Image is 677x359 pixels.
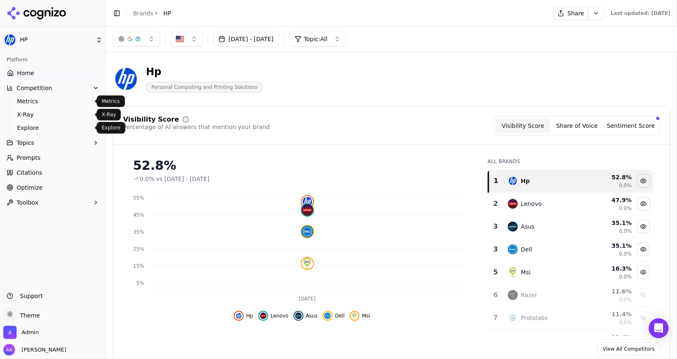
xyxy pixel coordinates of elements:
div: All Brands [488,158,653,165]
p: X-Ray [102,111,116,118]
img: msi [351,313,358,319]
tspan: 15% [133,263,144,269]
img: lenovo [508,199,518,209]
span: 0.0% [619,182,632,189]
button: Hide hp data [234,311,253,321]
div: 6 [492,290,499,300]
div: Protolabs [521,314,548,322]
div: 52.8 % [590,173,632,181]
span: Hp [246,313,253,319]
a: Explore [14,122,92,134]
span: Prompts [17,154,41,162]
img: protolabs [508,313,518,323]
div: Asus [521,222,535,231]
span: 0.0% [140,175,155,183]
img: US [176,35,184,43]
div: Lenovo [521,200,542,208]
tspan: 5% [136,280,144,286]
div: 52.8% [133,158,471,173]
tspan: [DATE] [299,296,316,302]
span: Topic: All [304,35,328,43]
button: Hide lenovo data [258,311,289,321]
div: 5 [492,267,499,277]
a: Metrics [14,95,92,107]
span: Toolbox [17,198,39,207]
img: dell [301,226,313,237]
img: hp [301,196,313,208]
p: Explore [102,125,120,131]
a: Citations [3,166,102,179]
div: 16.3 % [590,264,632,273]
div: Hp [146,65,263,78]
button: Share of Voice [550,118,604,133]
a: Optimize [3,181,102,194]
button: Hide msi data [349,311,370,321]
img: razer [508,290,518,300]
button: Hide hp data [637,174,650,188]
img: hp [235,313,242,319]
a: X-Ray [14,109,92,120]
tr: 3dellDell35.1%0.0%Hide dell data [488,238,653,261]
tr: 11.4%Show xometry data [488,330,653,352]
nav: breadcrumb [133,9,171,17]
div: 35.1 % [590,242,632,250]
a: Brands [133,10,153,17]
div: 35.1 % [590,219,632,227]
tspan: 55% [133,195,144,201]
img: lenovo [301,204,313,216]
div: 47.9 % [590,196,632,204]
div: 3 [492,244,499,254]
tr: 3asusAsus35.1%0.0%Hide asus data [488,215,653,238]
div: Last updated: [DATE] [611,10,670,17]
span: Msi [362,313,370,319]
img: msi [301,258,313,269]
button: [DATE] - [DATE] [213,32,279,46]
span: Lenovo [271,313,289,319]
span: Metrics [17,97,89,105]
span: Competition [17,84,52,92]
span: 0.0% [619,228,632,234]
button: Visibility Score [496,118,550,133]
span: Support [17,292,43,300]
div: Razer [521,291,538,299]
div: 11.4 % [590,310,632,318]
div: 7 [492,313,499,323]
a: View All Competitors [597,342,660,356]
span: Admin [22,329,39,336]
tr: 7protolabsProtolabs11.4%0.0%Show protolabs data [488,307,653,330]
button: Open organization switcher [3,326,39,339]
div: 11.4 % [590,333,632,341]
img: Admin [3,326,17,339]
span: [PERSON_NAME] [18,346,66,354]
div: Dell [521,245,532,254]
div: Hp [521,177,530,185]
button: Hide msi data [637,266,650,279]
span: 0.0% [619,251,632,257]
div: Percentage of AI answers that mention your brand [123,123,270,131]
span: 0.0% [619,296,632,303]
span: Dell [335,313,345,319]
span: Optimize [17,183,43,192]
button: Hide asus data [637,220,650,233]
a: Home [3,66,102,80]
img: dell [508,244,518,254]
span: Citations [17,169,42,177]
img: HP [3,33,17,46]
span: HP [163,9,171,17]
span: 0.0% [619,319,632,326]
div: Platform [3,53,102,66]
button: Show xometry data [637,334,650,347]
tr: 1hpHp52.8%0.0%Hide hp data [488,170,653,193]
span: HP [20,36,92,44]
button: Hide lenovo data [637,197,650,210]
button: Hide dell data [323,311,345,321]
button: Open user button [3,344,66,356]
div: 3 [492,222,499,232]
img: dell [324,313,331,319]
span: Personal Computing and Printing Solutions [146,82,263,93]
p: Metrics [102,98,120,105]
tr: 5msiMsi16.3%0.0%Hide msi data [488,261,653,284]
tspan: 25% [133,246,144,252]
span: Theme [17,312,40,319]
button: Hide asus data [294,311,318,321]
